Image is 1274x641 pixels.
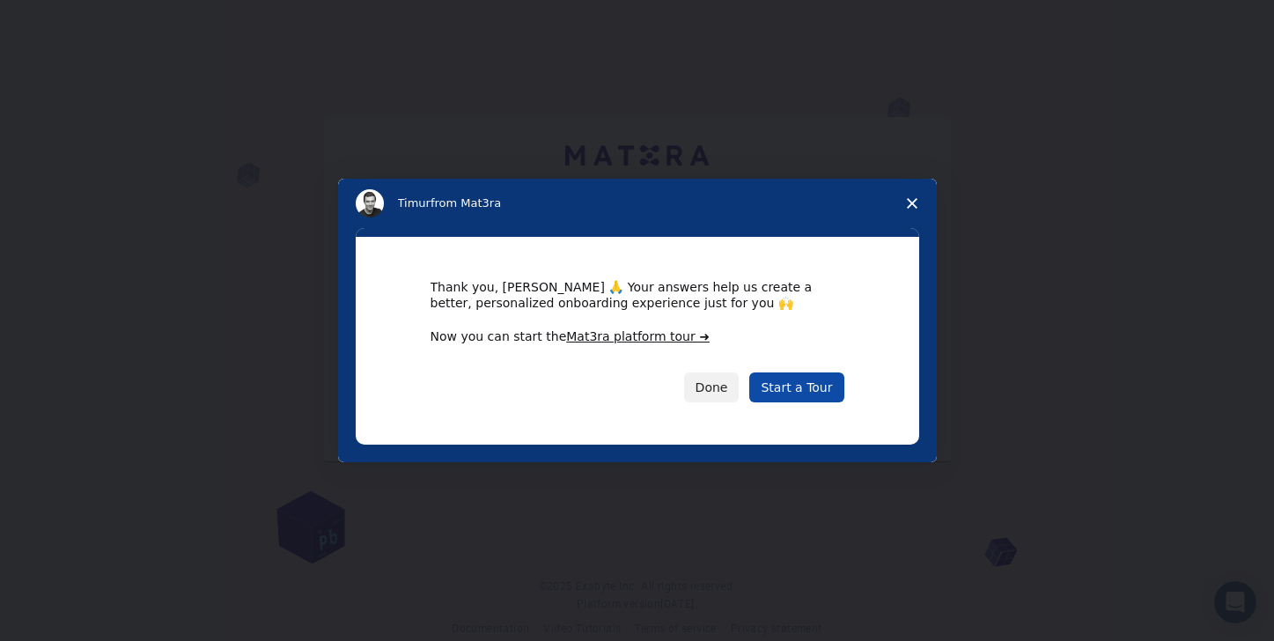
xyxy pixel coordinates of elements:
[749,372,843,402] a: Start a Tour
[684,372,740,402] button: Done
[566,329,710,343] a: Mat3ra platform tour ➜
[37,12,100,28] span: Support
[431,279,844,311] div: Thank you, [PERSON_NAME] 🙏 Your answers help us create a better, personalized onboarding experien...
[887,179,937,228] span: Close survey
[356,189,384,217] img: Profile image for Timur
[398,196,431,210] span: Timur
[431,196,501,210] span: from Mat3ra
[431,328,844,346] div: Now you can start the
